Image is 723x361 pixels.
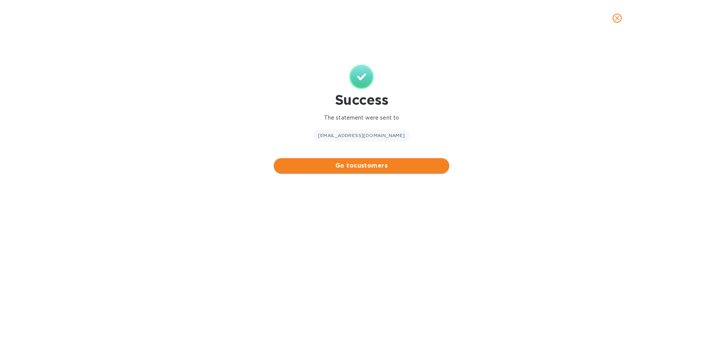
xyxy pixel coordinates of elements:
[274,114,449,122] p: The statement were sent to
[318,132,405,138] span: [EMAIL_ADDRESS][DOMAIN_NAME]
[280,161,443,170] span: Go to customers
[608,9,626,27] button: close
[274,92,449,108] h1: Success
[274,158,449,173] button: Go tocustomers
